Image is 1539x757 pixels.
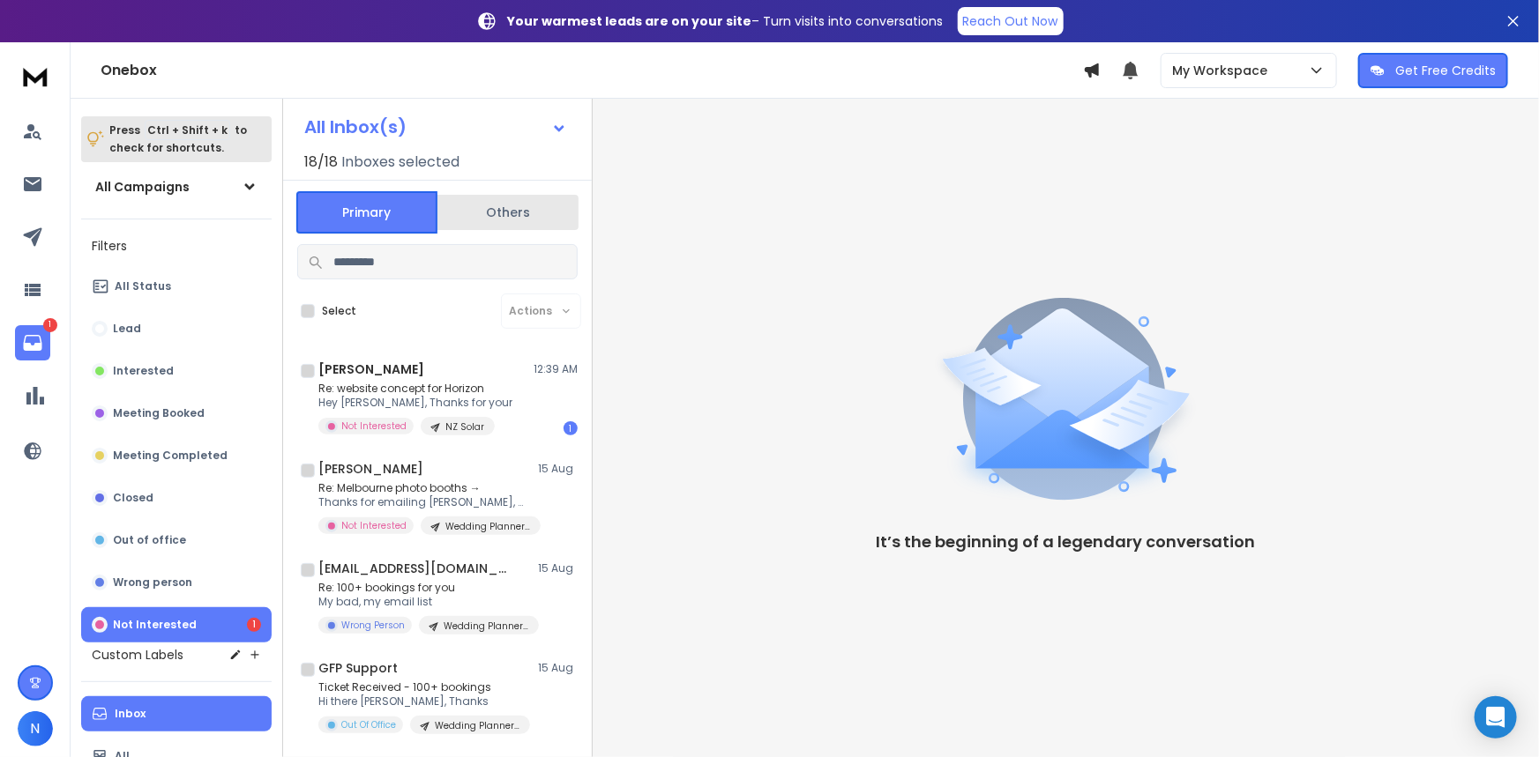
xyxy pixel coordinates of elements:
[18,60,53,93] img: logo
[15,325,50,360] a: 1
[43,318,57,332] p: 1
[437,193,579,232] button: Others
[318,659,398,677] h1: GFP Support
[538,661,578,675] p: 15 Aug
[304,118,407,136] h1: All Inbox(s)
[435,719,519,732] p: Wedding Planners [AUS]
[445,420,484,434] p: NZ Solar
[508,12,752,30] strong: Your warmest leads are on your site
[318,581,530,595] p: Re: 100+ bookings for you
[113,322,141,336] p: Lead
[113,406,205,420] p: Meeting Booked
[115,279,171,293] p: All Status
[963,12,1058,30] p: Reach Out Now
[318,481,530,495] p: Re: Melbourne photo booths →
[101,60,1083,81] h1: Onebox
[18,711,53,746] button: N
[877,530,1256,554] p: It’s the beginning of a legendary conversation
[341,152,459,173] h3: Inboxes selected
[445,520,530,533] p: Wedding Planners [AUS]
[81,169,272,204] button: All Campaigns
[1395,62,1496,79] p: Get Free Credits
[109,122,247,157] p: Press to check for shortcuts.
[318,694,530,709] p: Hi there [PERSON_NAME], Thanks
[508,12,944,30] p: – Turn visits into conversations
[113,449,228,463] p: Meeting Completed
[113,364,174,378] p: Interested
[538,561,578,575] p: 15 Aug
[564,421,578,435] div: 1
[115,707,146,721] p: Inbox
[1358,53,1508,88] button: Get Free Credits
[318,396,512,410] p: Hey [PERSON_NAME], Thanks for your
[318,460,423,478] h1: [PERSON_NAME]
[81,523,272,558] button: Out of office
[341,718,396,731] p: Out Of Office
[318,560,512,577] h1: [EMAIL_ADDRESS][DOMAIN_NAME]
[322,304,356,318] label: Select
[538,462,578,476] p: 15 Aug
[534,362,578,376] p: 12:39 AM
[113,533,186,547] p: Out of office
[81,396,272,431] button: Meeting Booked
[1172,62,1274,79] p: My Workspace
[296,191,437,234] button: Primary
[81,234,272,258] h3: Filters
[92,646,183,664] h3: Custom Labels
[444,620,528,633] p: Wedding Planners [AUS]
[95,178,190,196] h1: All Campaigns
[290,109,581,145] button: All Inbox(s)
[81,480,272,516] button: Closed
[81,696,272,731] button: Inbox
[958,7,1064,35] a: Reach Out Now
[318,382,512,396] p: Re: website concept for Horizon
[318,595,530,609] p: My bad, my email list
[113,491,153,505] p: Closed
[341,519,407,532] p: Not Interested
[1475,696,1517,738] div: Open Intercom Messenger
[113,618,197,632] p: Not Interested
[318,360,424,378] h1: [PERSON_NAME]
[81,269,272,304] button: All Status
[81,438,272,473] button: Meeting Completed
[318,495,530,509] p: Thanks for emailing [PERSON_NAME], we
[318,680,530,694] p: Ticket Received - 100+ bookings
[81,607,272,642] button: Not Interested1
[341,419,407,433] p: Not Interested
[81,353,272,389] button: Interested
[247,618,261,632] div: 1
[341,619,405,632] p: Wrong Person
[145,120,230,140] span: Ctrl + Shift + k
[81,311,272,346] button: Lead
[304,152,338,173] span: 18 / 18
[113,575,192,590] p: Wrong person
[81,565,272,600] button: Wrong person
